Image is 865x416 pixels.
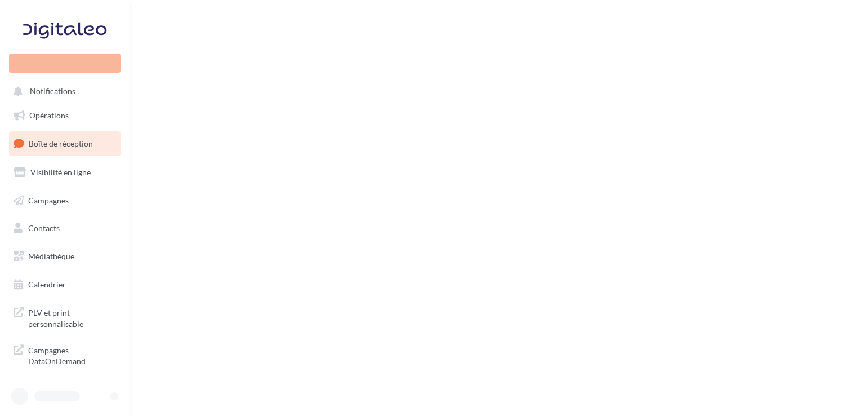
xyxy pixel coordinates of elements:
[9,54,121,73] div: Nouvelle campagne
[7,131,123,156] a: Boîte de réception
[30,87,75,96] span: Notifications
[7,245,123,268] a: Médiathèque
[7,189,123,213] a: Campagnes
[30,167,91,177] span: Visibilité en ligne
[29,139,93,148] span: Boîte de réception
[7,104,123,127] a: Opérations
[7,273,123,296] a: Calendrier
[28,223,60,233] span: Contacts
[7,338,123,371] a: Campagnes DataOnDemand
[28,195,69,205] span: Campagnes
[28,343,116,367] span: Campagnes DataOnDemand
[28,251,74,261] span: Médiathèque
[28,305,116,329] span: PLV et print personnalisable
[7,161,123,184] a: Visibilité en ligne
[29,110,69,120] span: Opérations
[7,216,123,240] a: Contacts
[7,300,123,334] a: PLV et print personnalisable
[28,280,66,289] span: Calendrier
